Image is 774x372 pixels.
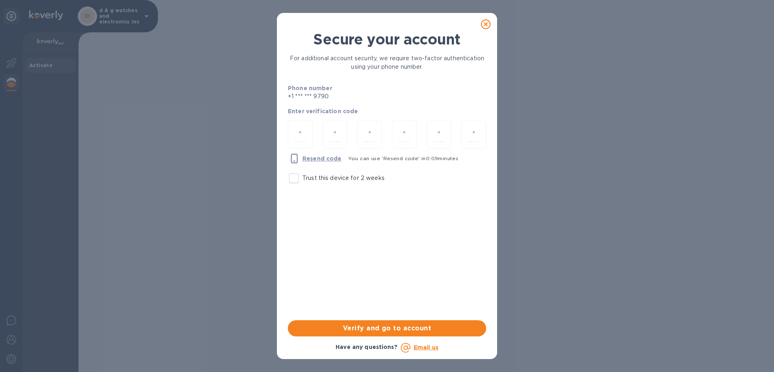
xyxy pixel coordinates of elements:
p: Trust this device for 2 weeks [302,174,385,182]
button: Verify and go to account [288,320,486,336]
p: For additional account security, we require two-factor authentication using your phone number. [288,54,486,71]
span: You can use 'Resend code' in 0 : 09 minutes [348,155,459,161]
h1: Secure your account [288,31,486,48]
a: Email us [414,344,438,351]
b: Phone number [288,85,332,91]
span: Verify and go to account [294,323,480,333]
u: Resend code [302,155,342,162]
b: Have any questions? [336,344,398,350]
p: Enter verification code [288,107,486,115]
